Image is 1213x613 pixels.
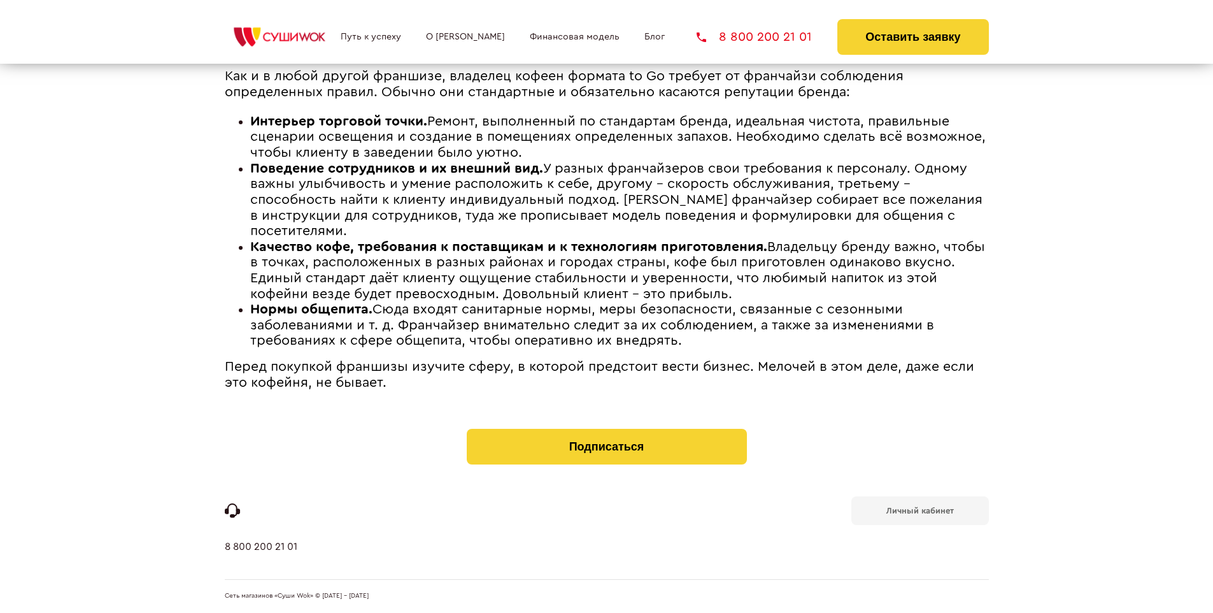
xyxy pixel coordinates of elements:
[426,32,505,42] a: О [PERSON_NAME]
[530,32,620,42] a: Финансовая модель
[467,429,747,465] button: Подписаться
[837,19,988,55] button: Оставить заявку
[250,240,767,254] strong: Качество кофе, требования к поставщикам и к технологиям приготовления.
[225,69,904,99] span: Как и в любой другой франшизе, владелец кофеен формата to Go требует от франчайзи соблюдения опре...
[250,240,985,301] span: Владельцу бренду важно, чтобы в точках, расположенных в разных районах и городах страны, кофе был...
[697,31,812,43] a: 8 800 200 21 01
[225,360,974,389] span: Перед покупкой франшизы изучите сферу, в которой предстоит вести бизнес. Мелочей в этом деле, даж...
[250,303,934,347] span: Сюда входят санитарные нормы, меры безопасности, связанные с сезонными заболеваниями и т. д. Фран...
[886,507,954,515] b: Личный кабинет
[225,593,369,600] span: Сеть магазинов «Суши Wok» © [DATE] - [DATE]
[341,32,401,42] a: Путь к успеху
[719,31,812,43] span: 8 800 200 21 01
[250,115,427,128] strong: Интерьер торговой точки.
[250,303,372,316] strong: Нормы общепита.
[250,162,543,175] strong: Поведение сотрудников и их внешний вид.
[250,115,986,159] span: Ремонт, выполненный по стандартам бренда, идеальная чистота, правильные сценарии освещения и созд...
[225,541,297,579] a: 8 800 200 21 01
[250,162,982,238] span: У разных франчайзеров свои требования к персоналу. Одному важны улыбчивость и умение расположить ...
[644,32,665,42] a: Блог
[851,496,989,525] a: Личный кабинет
